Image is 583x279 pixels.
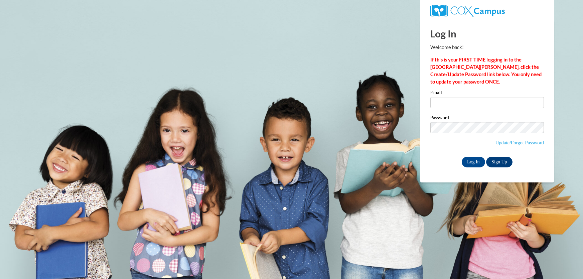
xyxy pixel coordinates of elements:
[430,5,505,17] img: COX Campus
[430,90,544,97] label: Email
[430,8,505,13] a: COX Campus
[462,157,485,167] input: Log In
[430,57,542,85] strong: If this is your FIRST TIME logging in to the [GEOGRAPHIC_DATA][PERSON_NAME], click the Create/Upd...
[495,140,544,145] a: Update/Forgot Password
[430,44,544,51] p: Welcome back!
[430,115,544,122] label: Password
[486,157,512,167] a: Sign Up
[430,27,544,40] h1: Log In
